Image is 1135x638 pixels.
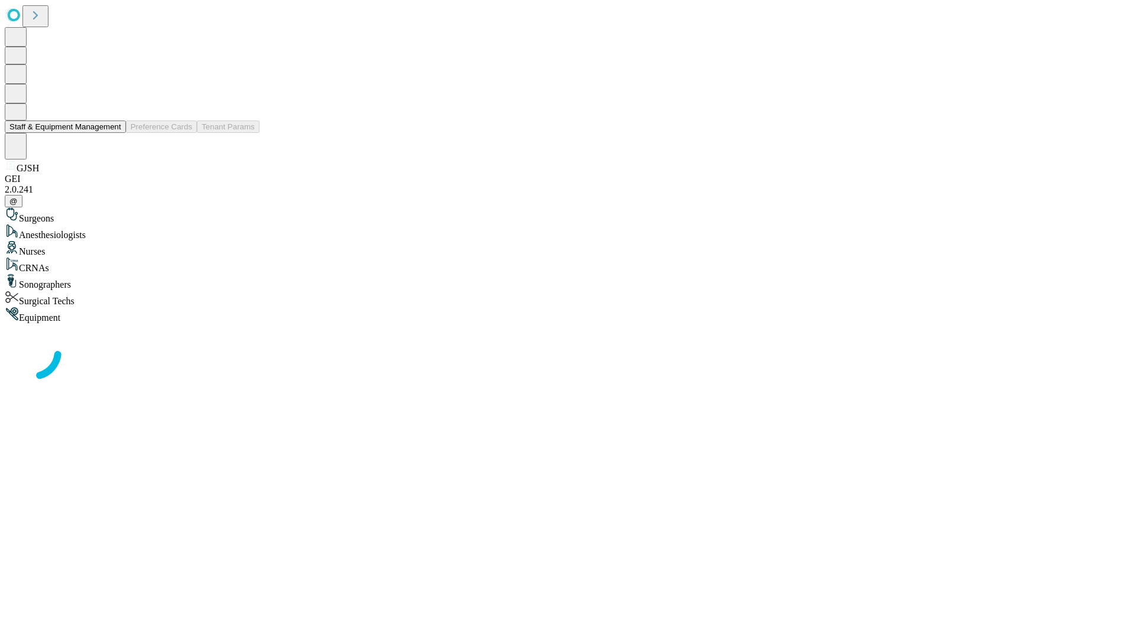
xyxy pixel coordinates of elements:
[5,184,1130,195] div: 2.0.241
[5,174,1130,184] div: GEI
[197,121,260,133] button: Tenant Params
[5,195,22,207] button: @
[17,163,39,173] span: GJSH
[126,121,197,133] button: Preference Cards
[9,197,18,206] span: @
[5,274,1130,290] div: Sonographers
[5,240,1130,257] div: Nurses
[5,307,1130,323] div: Equipment
[5,121,126,133] button: Staff & Equipment Management
[5,224,1130,240] div: Anesthesiologists
[5,257,1130,274] div: CRNAs
[5,290,1130,307] div: Surgical Techs
[5,207,1130,224] div: Surgeons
